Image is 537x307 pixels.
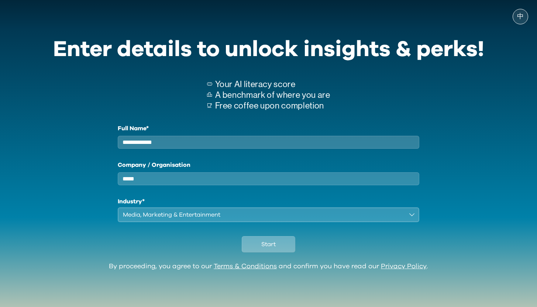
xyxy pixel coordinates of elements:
[123,210,404,219] div: Media, Marketing & Entertainment
[215,79,330,90] p: Your AI literacy score
[118,161,420,169] label: Company / Organisation
[109,263,428,271] div: By proceeding, you agree to our and confirm you have read our .
[261,240,276,249] span: Start
[215,90,330,100] p: A benchmark of where you are
[214,263,277,270] a: Terms & Conditions
[118,197,420,206] h1: Industry*
[118,207,420,222] button: Media, Marketing & Entertainment
[517,13,524,20] span: 中
[53,32,484,67] div: Enter details to unlock insights & perks!
[118,124,420,133] label: Full Name*
[381,263,427,270] a: Privacy Policy
[215,100,330,111] p: Free coffee upon completion
[242,236,295,252] button: Start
